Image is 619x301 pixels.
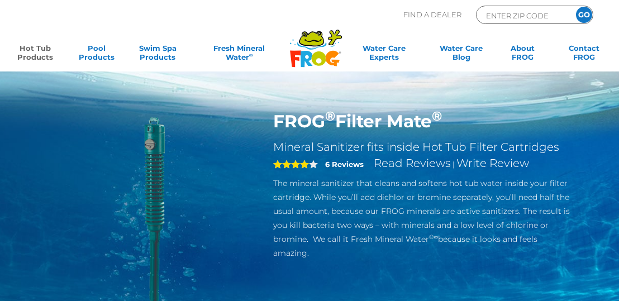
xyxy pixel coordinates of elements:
input: Zip Code Form [485,9,560,22]
a: AboutFROG [499,44,546,66]
a: Swim SpaProducts [134,44,182,66]
a: Water CareExperts [344,44,423,66]
a: PoolProducts [73,44,120,66]
p: The mineral sanitizer that cleans and softens hot tub water inside your filter cartridge. While y... [273,176,570,260]
a: Fresh MineralWater∞ [196,44,283,66]
a: ContactFROG [560,44,608,66]
a: Water CareBlog [437,44,485,66]
h2: Mineral Sanitizer fits inside Hot Tub Filter Cartridges [273,140,570,154]
a: Write Review [456,156,529,170]
sup: ® [325,108,335,124]
sup: ®∞ [429,233,439,241]
sup: ∞ [249,52,253,58]
span: | [453,160,455,169]
sup: ® [432,108,442,124]
strong: 6 Reviews [325,160,364,169]
p: Find A Dealer [403,6,461,24]
a: Read Reviews [374,156,451,170]
input: GO [576,7,592,23]
span: 4 [273,160,309,169]
a: Hot TubProducts [11,44,59,66]
h1: FROG Filter Mate [273,111,570,132]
